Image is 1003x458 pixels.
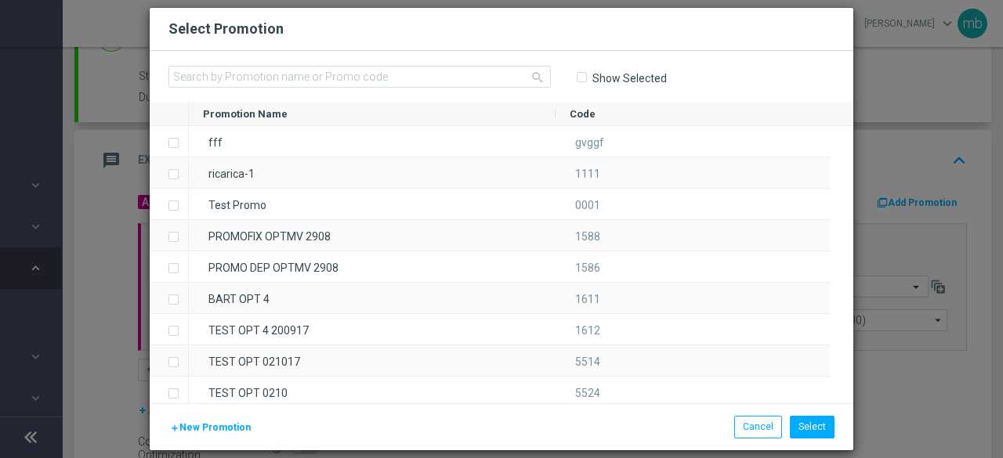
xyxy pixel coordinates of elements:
span: 5524 [575,387,600,399]
div: Press SPACE to select this row. [189,345,830,377]
div: Press SPACE to select this row. [150,189,189,220]
div: PROMOFIX OPTMV 2908 [189,220,556,251]
span: Code [570,108,596,120]
div: Press SPACE to select this row. [150,283,189,314]
span: Promotion Name [203,108,288,120]
div: Press SPACE to select this row. [189,157,830,189]
button: Cancel [734,416,782,438]
input: Search by Promotion name or Promo code [168,66,551,88]
div: Press SPACE to select this row. [150,220,189,251]
div: Test Promo [189,189,556,219]
span: New Promotion [179,422,251,433]
div: Press SPACE to select this row. [150,314,189,345]
div: Press SPACE to select this row. [189,220,830,251]
div: Press SPACE to select this row. [150,126,189,157]
div: ricarica-1 [189,157,556,188]
div: Press SPACE to select this row. [150,345,189,377]
div: Press SPACE to select this row. [150,157,189,189]
h2: Select Promotion [168,20,284,38]
div: Press SPACE to select this row. [189,377,830,408]
span: 0001 [575,199,600,211]
label: Show Selected [592,71,667,85]
button: New Promotion [168,419,252,436]
span: 1612 [575,324,600,337]
div: Press SPACE to select this row. [189,126,830,157]
span: gvggf [575,136,604,149]
div: Press SPACE to select this row. [150,251,189,283]
i: add [170,424,179,433]
div: Press SPACE to select this row. [189,283,830,314]
span: 1611 [575,293,600,305]
span: 1111 [575,168,600,180]
span: 1586 [575,261,600,274]
div: fff [189,126,556,157]
div: Press SPACE to select this row. [189,189,830,220]
div: Press SPACE to select this row. [189,251,830,283]
span: 1588 [575,230,600,243]
div: Press SPACE to select this row. [189,314,830,345]
div: Press SPACE to select this row. [150,377,189,408]
i: search [530,70,545,85]
div: TEST OPT 4 200917 [189,314,556,344]
div: PROMO DEP OPTMV 2908 [189,251,556,282]
button: Select [790,416,835,438]
div: TEST OPT 0210 [189,377,556,407]
div: BART OPT 4 [189,283,556,313]
div: TEST OPT 021017 [189,345,556,376]
span: 5514 [575,355,600,368]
